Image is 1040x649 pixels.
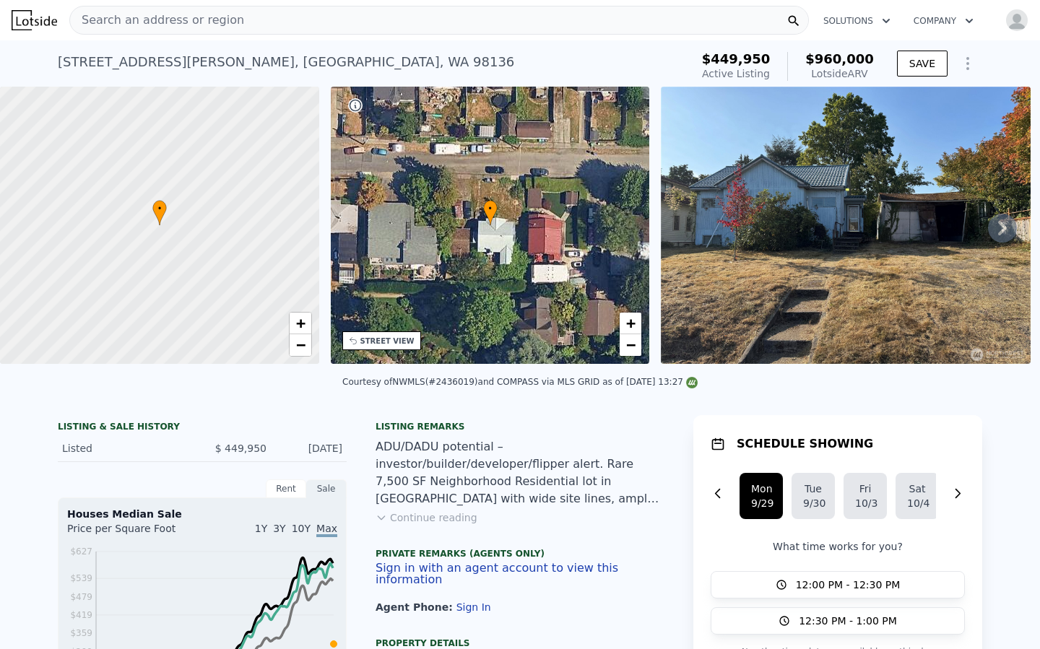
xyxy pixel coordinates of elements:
[626,336,636,354] span: −
[661,87,1031,364] img: Sale: 169738809 Parcel: 97644410
[215,443,266,454] span: $ 449,950
[255,523,267,534] span: 1Y
[751,496,771,510] div: 9/29
[316,523,337,537] span: Max
[855,482,875,496] div: Fri
[686,377,698,388] img: NWMLS Logo
[896,473,939,519] button: Sat10/4
[152,200,167,225] div: •
[70,12,244,29] span: Search an address or region
[1005,9,1028,32] img: avatar
[792,473,835,519] button: Tue9/30
[711,571,965,598] button: 12:00 PM - 12:30 PM
[152,202,167,215] span: •
[376,637,664,649] div: Property details
[796,578,901,592] span: 12:00 PM - 12:30 PM
[295,336,305,354] span: −
[376,421,664,432] div: Listing remarks
[620,334,641,356] a: Zoom out
[907,482,927,496] div: Sat
[740,473,783,519] button: Mon9/29
[812,8,902,34] button: Solutions
[360,336,415,347] div: STREET VIEW
[897,51,948,77] button: SAVE
[751,482,771,496] div: Mon
[702,51,771,66] span: $449,950
[295,314,305,332] span: +
[273,523,285,534] span: 3Y
[306,479,347,498] div: Sale
[70,546,92,557] tspan: $627
[620,313,641,334] a: Zoom in
[805,51,874,66] span: $960,000
[67,507,337,521] div: Houses Median Sale
[456,601,491,613] button: Sign In
[278,441,342,456] div: [DATE]
[737,435,873,453] h1: SCHEDULE SHOWING
[376,510,477,525] button: Continue reading
[342,377,698,387] div: Courtesy of NWMLS (#2436019) and COMPASS via MLS GRID as of [DATE] 13:27
[902,8,985,34] button: Company
[70,628,92,638] tspan: $359
[70,592,92,602] tspan: $479
[70,610,92,620] tspan: $419
[290,334,311,356] a: Zoom out
[799,614,897,628] span: 12:30 PM - 1:00 PM
[711,607,965,635] button: 12:30 PM - 1:00 PM
[711,539,965,554] p: What time works for you?
[483,202,498,215] span: •
[844,473,887,519] button: Fri10/3
[376,601,456,613] span: Agent Phone:
[12,10,57,30] img: Lotside
[266,479,306,498] div: Rent
[805,66,874,81] div: Lotside ARV
[67,521,202,544] div: Price per Square Foot
[62,441,191,456] div: Listed
[70,573,92,583] tspan: $539
[483,200,498,225] div: •
[58,52,514,72] div: [STREET_ADDRESS][PERSON_NAME] , [GEOGRAPHIC_DATA] , WA 98136
[376,438,664,508] div: ADU/DADU potential – investor/builder/developer/flipper alert. Rare 7,500 SF Neighborhood Residen...
[953,49,982,78] button: Show Options
[803,496,823,510] div: 9/30
[855,496,875,510] div: 10/3
[292,523,311,534] span: 10Y
[907,496,927,510] div: 10/4
[376,548,664,562] div: Private Remarks (Agents Only)
[803,482,823,496] div: Tue
[58,421,347,435] div: LISTING & SALE HISTORY
[376,562,664,585] button: Sign in with an agent account to view this information
[290,313,311,334] a: Zoom in
[626,314,636,332] span: +
[702,68,770,79] span: Active Listing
